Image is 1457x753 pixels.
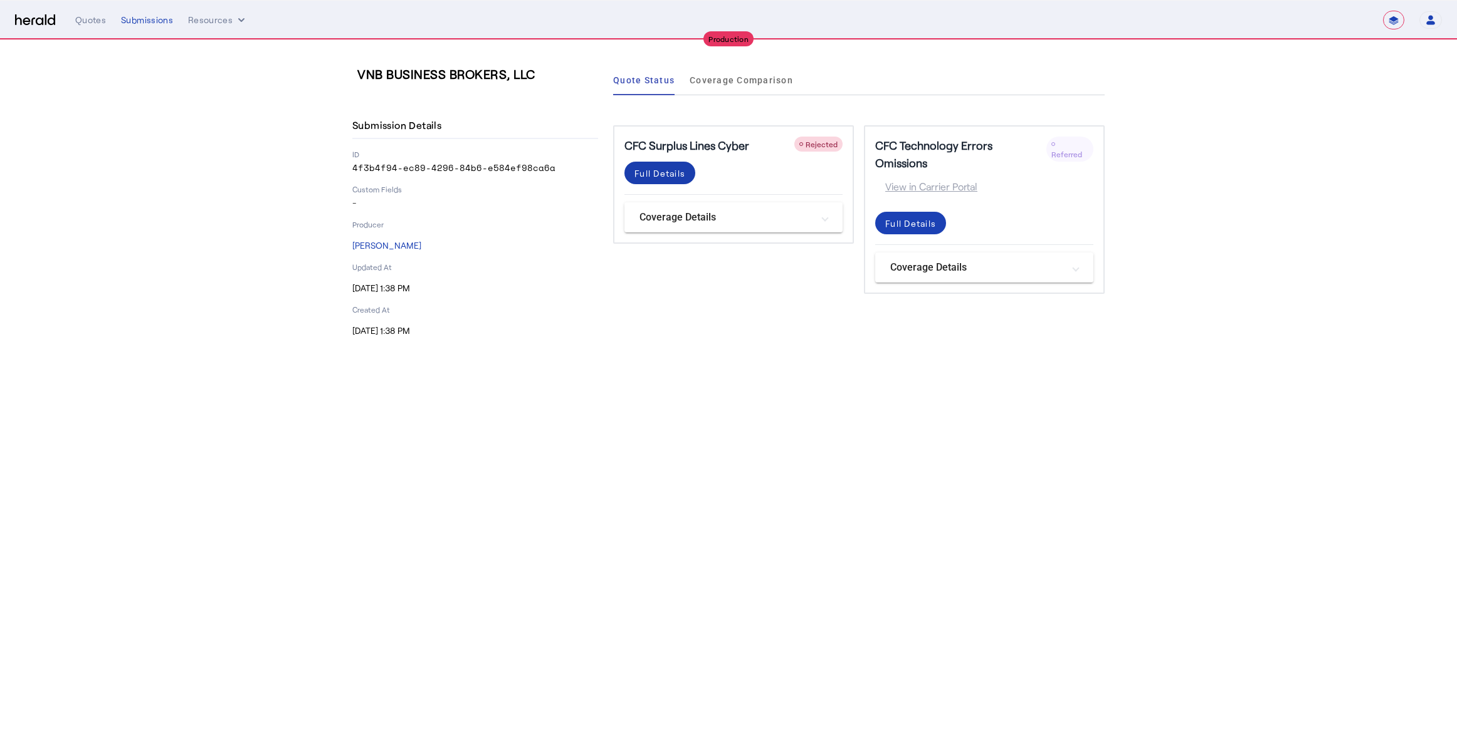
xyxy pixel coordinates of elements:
p: [DATE] 1:38 PM [352,325,598,337]
span: Quote Status [613,76,675,85]
mat-expansion-panel-header: Coverage Details [875,252,1093,283]
img: Herald Logo [15,14,55,26]
mat-panel-title: Coverage Details [890,260,1063,275]
p: [DATE] 1:38 PM [352,282,598,294]
h3: VNB BUSINESS BROKERS, LLC [357,65,603,83]
span: Rejected [806,140,838,148]
p: 4f3b4f94-ec89-4296-84b6-e584ef98ca6a [352,162,598,174]
a: Coverage Comparison [690,65,793,95]
div: Quotes [75,14,106,26]
p: ID [352,149,598,159]
p: [PERSON_NAME] [352,239,598,252]
button: Full Details [875,212,946,234]
div: Production [703,31,754,46]
div: Full Details [885,217,936,230]
button: Resources dropdown menu [188,14,248,26]
div: Full Details [634,167,685,180]
p: Producer [352,219,598,229]
span: Referred [1051,150,1082,158]
span: Coverage Comparison [690,76,793,85]
p: Updated At [352,262,598,272]
div: Submissions [121,14,173,26]
mat-expansion-panel-header: Coverage Details [624,202,843,232]
span: View in Carrier Portal [875,179,977,194]
a: Quote Status [613,65,675,95]
button: Full Details [624,162,695,184]
p: - [352,197,598,209]
mat-panel-title: Coverage Details [639,210,813,225]
h5: CFC Technology Errors Omissions [875,137,1046,172]
p: Custom Fields [352,184,598,194]
h5: CFC Surplus Lines Cyber [624,137,749,154]
p: Created At [352,304,598,314]
h4: Submission Details [352,118,446,133]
